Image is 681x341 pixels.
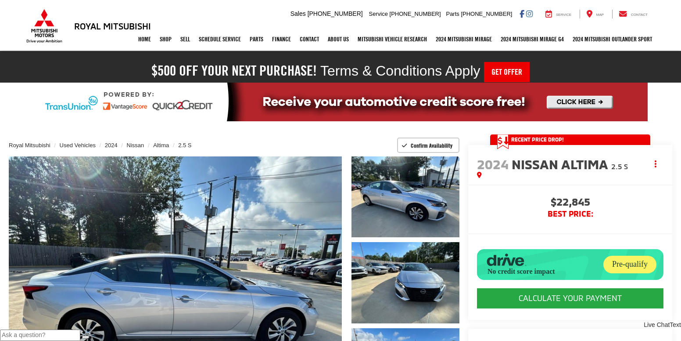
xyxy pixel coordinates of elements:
[350,155,460,238] img: 2024 Nissan Altima 2.5 S
[556,13,571,17] span: Service
[490,134,650,145] a: Get Price Drop Alert Recent Price Drop!
[496,28,568,50] a: 2024 Mitsubishi Mirage G4
[648,156,663,172] button: Actions
[512,156,611,172] span: Nissan Altima
[461,11,512,17] span: [PHONE_NUMBER]
[33,83,648,121] img: Quick2Credit
[308,10,363,17] span: [PHONE_NUMBER]
[511,136,564,143] span: Recent Price Drop!
[411,142,452,149] span: Confirm Availability
[631,13,648,17] span: Contact
[9,142,50,149] a: Royal Mitsubishi
[351,242,459,323] a: Expand Photo 2
[644,321,670,330] a: Live Chat
[127,142,144,149] a: Nissan
[194,28,245,50] a: Schedule Service: Opens in a new tab
[60,142,96,149] a: Used Vehicles
[155,28,176,50] a: Shop
[484,62,530,82] a: Get Offer
[612,10,654,18] a: Contact
[477,210,663,218] span: BEST PRICE:
[655,160,656,167] span: dropdown dots
[82,336,89,338] button: Send
[644,321,670,328] span: Live Chat
[390,11,441,17] span: [PHONE_NUMBER]
[245,28,268,50] a: Parts: Opens in a new tab
[353,28,431,50] a: Mitsubishi Vehicle Research
[497,134,509,149] span: Get Price Drop Alert
[580,10,610,18] a: Map
[134,28,155,50] a: Home
[176,28,194,50] a: Sell
[526,10,533,17] a: Instagram: Click to visit our Instagram page
[320,63,480,79] span: Terms & Conditions Apply
[520,10,524,17] a: Facebook: Click to visit our Facebook page
[105,142,118,149] a: 2024
[397,138,460,153] button: Confirm Availability
[596,13,604,17] span: Map
[477,288,663,308] : CALCULATE YOUR PAYMENT
[477,196,663,210] span: $22,845
[477,156,509,172] span: 2024
[350,241,460,324] img: 2024 Nissan Altima 2.5 S
[25,9,64,43] img: Mitsubishi
[539,10,578,18] a: Service
[670,321,681,328] span: Text
[568,28,656,50] a: 2024 Mitsubishi Outlander SPORT
[74,21,151,31] h3: Royal Mitsubishi
[670,321,681,330] a: Text
[351,156,459,238] a: Expand Photo 1
[178,142,191,149] a: 2.5 S
[369,11,388,17] span: Service
[290,10,306,17] span: Sales
[431,28,496,50] a: 2024 Mitsubishi Mirage
[151,65,317,77] h2: $500 off your next purchase!
[611,162,628,170] span: 2.5 S
[446,11,459,17] span: Parts
[323,28,353,50] a: About Us
[295,28,323,50] a: Contact
[268,28,295,50] a: Finance
[153,142,169,149] a: Altima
